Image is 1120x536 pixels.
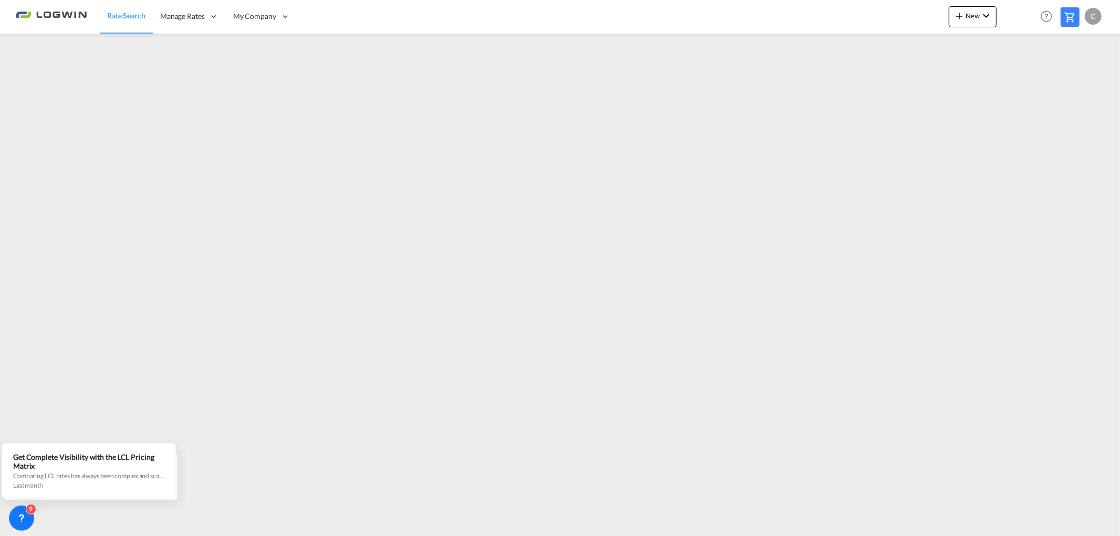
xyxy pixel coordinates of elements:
[1038,7,1061,26] div: Help
[949,6,997,27] button: icon-plus 400-fgNewicon-chevron-down
[980,9,992,22] md-icon: icon-chevron-down
[233,11,276,22] span: My Company
[953,12,992,20] span: New
[953,9,966,22] md-icon: icon-plus 400-fg
[1085,8,1102,25] div: C
[160,11,205,22] span: Manage Rates
[1038,7,1055,25] span: Help
[107,11,145,20] span: Rate Search
[16,5,87,28] img: 2761ae10d95411efa20a1f5e0282d2d7.png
